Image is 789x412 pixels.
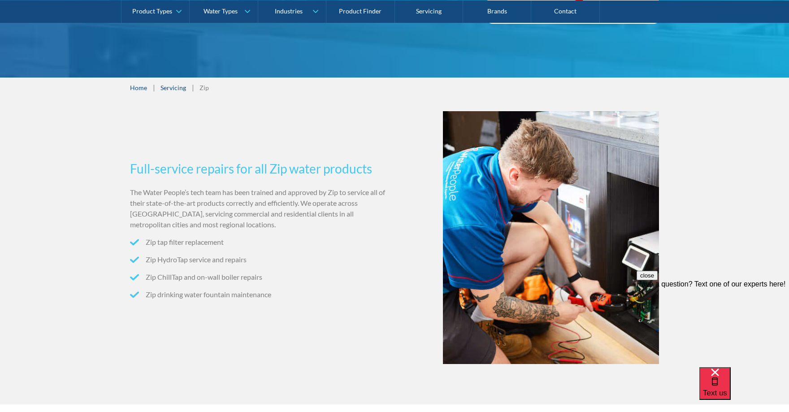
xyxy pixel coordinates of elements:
[130,159,391,178] h3: Full-service repairs for all Zip water products
[132,7,172,15] div: Product Types
[130,83,147,92] a: Home
[130,272,391,282] li: Zip ChillTap and on-wall boiler repairs
[191,82,195,93] div: |
[699,367,789,412] iframe: podium webchat widget bubble
[130,237,391,247] li: Zip tap filter replacement
[152,82,156,93] div: |
[130,289,391,300] li: Zip drinking water fountain maintenance
[275,7,303,15] div: Industries
[443,111,659,364] img: Technician installing a Zip tap
[130,254,391,265] li: Zip HydroTap service and repairs
[130,187,391,230] p: The Water People’s tech team has been trained and approved by Zip to service all of their state-o...
[204,7,238,15] div: Water Types
[160,83,186,92] a: Servicing
[199,83,209,92] div: Zip
[637,271,789,378] iframe: podium webchat widget prompt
